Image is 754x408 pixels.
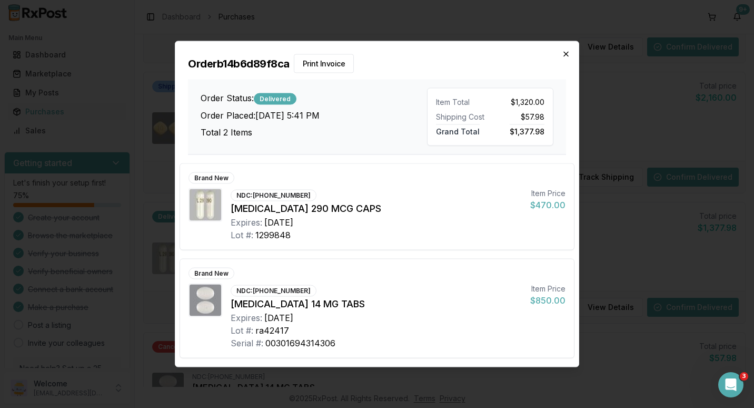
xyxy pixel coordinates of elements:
[718,372,743,397] iframe: Intercom live chat
[530,284,565,294] div: Item Price
[201,109,427,121] h3: Order Placed: [DATE] 5:41 PM
[231,297,522,312] div: [MEDICAL_DATA] 14 MG TABS
[188,268,234,279] div: Brand New
[190,285,221,316] img: Rybelsus 14 MG TABS
[255,229,291,241] div: 1299848
[231,190,316,201] div: NDC: [PHONE_NUMBER]
[188,54,566,73] h2: Order b14b6d89f8ca
[231,324,253,337] div: Lot #:
[264,216,293,229] div: [DATE]
[231,216,262,229] div: Expires:
[265,337,335,349] div: 00301694314306
[530,199,565,211] div: $470.00
[264,312,293,324] div: [DATE]
[255,324,289,337] div: ra42417
[231,337,263,349] div: Serial #:
[494,97,544,108] div: $1,320.00
[254,93,296,104] div: Delivered
[436,124,480,136] span: Grand Total
[740,372,748,381] span: 3
[190,189,221,221] img: Linzess 290 MCG CAPS
[231,229,253,241] div: Lot #:
[201,125,427,138] h3: Total 2 Items
[231,285,316,297] div: NDC: [PHONE_NUMBER]
[530,188,565,199] div: Item Price
[494,112,544,122] div: $57.98
[436,112,486,122] div: Shipping Cost
[231,312,262,324] div: Expires:
[530,294,565,307] div: $850.00
[231,201,522,216] div: [MEDICAL_DATA] 290 MCG CAPS
[436,97,486,108] div: Item Total
[201,91,427,104] h3: Order Status:
[188,172,234,184] div: Brand New
[294,54,354,73] button: Print Invoice
[510,124,544,136] span: $1,377.98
